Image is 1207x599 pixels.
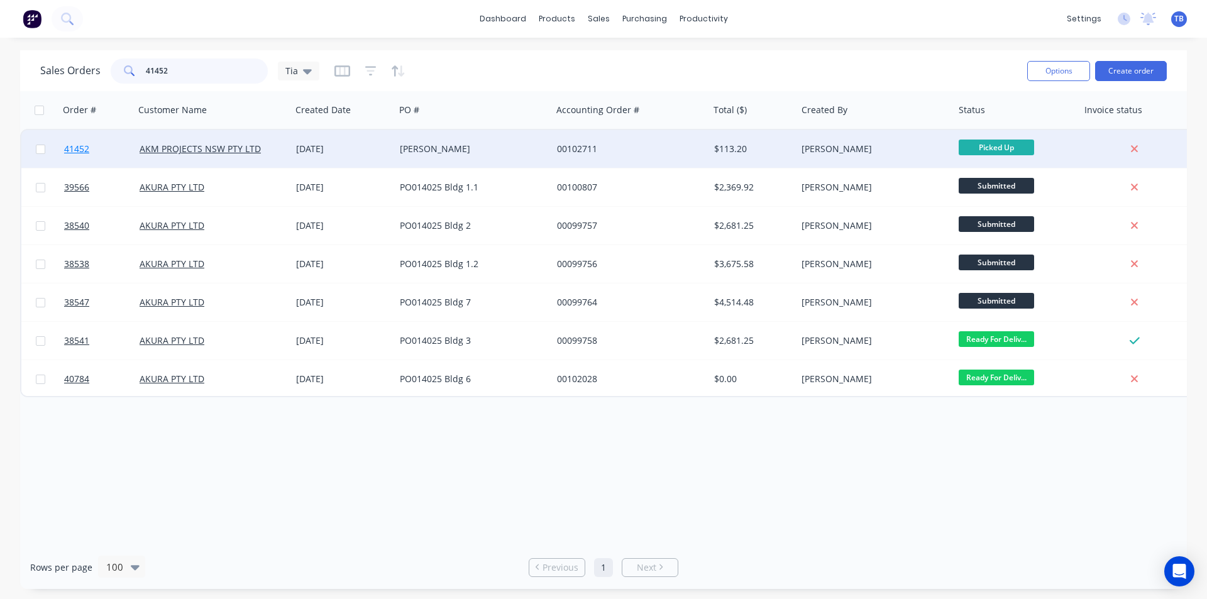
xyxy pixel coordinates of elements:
div: $113.20 [714,143,788,155]
span: TB [1174,13,1184,25]
div: PO014025 Bldg 7 [400,296,539,309]
div: 00100807 [557,181,697,194]
span: 40784 [64,373,89,385]
span: Submitted [959,293,1034,309]
a: AKURA PTY LTD [140,373,204,385]
div: Total ($) [714,104,747,116]
a: AKURA PTY LTD [140,219,204,231]
a: AKURA PTY LTD [140,296,204,308]
div: [PERSON_NAME] [802,181,941,194]
div: PO # [399,104,419,116]
a: 38540 [64,207,140,245]
a: dashboard [473,9,532,28]
div: $2,681.25 [714,334,788,347]
a: Next page [622,561,678,574]
div: $4,514.48 [714,296,788,309]
span: Submitted [959,178,1034,194]
div: [PERSON_NAME] [802,373,941,385]
span: Next [637,561,656,574]
div: 00102028 [557,373,697,385]
div: $0.00 [714,373,788,385]
div: Order # [63,104,96,116]
div: [PERSON_NAME] [802,219,941,232]
span: Tia [285,64,298,77]
div: PO014025 Bldg 2 [400,219,539,232]
ul: Pagination [524,558,683,577]
span: Previous [543,561,578,574]
div: PO014025 Bldg 3 [400,334,539,347]
div: [PERSON_NAME] [802,258,941,270]
div: [DATE] [296,143,390,155]
span: Submitted [959,255,1034,270]
input: Search... [146,58,268,84]
div: [DATE] [296,334,390,347]
span: Ready For Deliv... [959,331,1034,347]
button: Options [1027,61,1090,81]
div: $2,369.92 [714,181,788,194]
div: [DATE] [296,296,390,309]
div: $3,675.58 [714,258,788,270]
div: [PERSON_NAME] [400,143,539,155]
div: settings [1061,9,1108,28]
div: $2,681.25 [714,219,788,232]
div: [DATE] [296,181,390,194]
div: [DATE] [296,373,390,385]
span: Rows per page [30,561,92,574]
div: 00099756 [557,258,697,270]
span: 38540 [64,219,89,232]
a: AKURA PTY LTD [140,258,204,270]
a: AKM PROJECTS NSW PTY LTD [140,143,261,155]
a: Previous page [529,561,585,574]
a: AKURA PTY LTD [140,181,204,193]
div: Invoice status [1084,104,1142,116]
div: productivity [673,9,734,28]
div: [PERSON_NAME] [802,296,941,309]
a: AKURA PTY LTD [140,334,204,346]
a: 38541 [64,322,140,360]
span: 39566 [64,181,89,194]
a: Page 1 is your current page [594,558,613,577]
div: [PERSON_NAME] [802,334,941,347]
div: products [532,9,581,28]
span: Submitted [959,216,1034,232]
div: 00102711 [557,143,697,155]
span: 38538 [64,258,89,270]
button: Create order [1095,61,1167,81]
a: 38547 [64,283,140,321]
span: 38547 [64,296,89,309]
div: [PERSON_NAME] [802,143,941,155]
a: 39566 [64,168,140,206]
span: Picked Up [959,140,1034,155]
span: Ready For Deliv... [959,370,1034,385]
div: purchasing [616,9,673,28]
div: PO014025 Bldg 6 [400,373,539,385]
div: Customer Name [138,104,207,116]
div: Open Intercom Messenger [1164,556,1194,586]
div: PO014025 Bldg 1.2 [400,258,539,270]
span: 38541 [64,334,89,347]
div: [DATE] [296,219,390,232]
a: 40784 [64,360,140,398]
div: Status [959,104,985,116]
div: PO014025 Bldg 1.1 [400,181,539,194]
div: [DATE] [296,258,390,270]
div: Created Date [295,104,351,116]
div: Created By [802,104,847,116]
div: 00099764 [557,296,697,309]
div: 00099758 [557,334,697,347]
div: sales [581,9,616,28]
span: 41452 [64,143,89,155]
a: 41452 [64,130,140,168]
a: 38538 [64,245,140,283]
img: Factory [23,9,41,28]
div: 00099757 [557,219,697,232]
h1: Sales Orders [40,65,101,77]
div: Accounting Order # [556,104,639,116]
